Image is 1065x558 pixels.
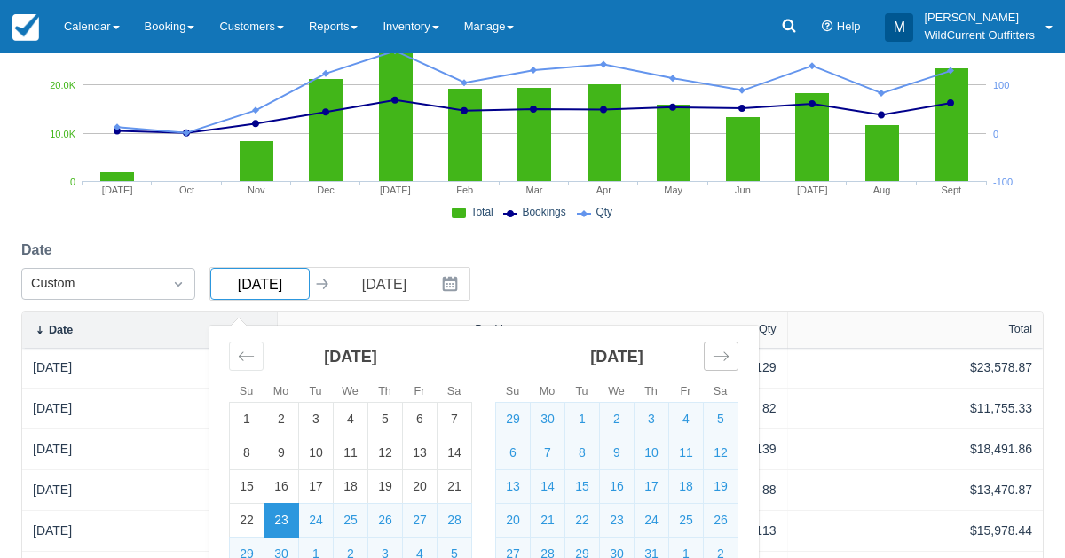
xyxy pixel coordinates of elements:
[496,504,531,538] td: Selected. Sunday, October 20, 2024
[475,323,521,335] div: Bookings
[342,385,359,397] small: We
[438,403,472,436] td: Choose Saturday, September 7, 2024 as your check-in date. It’s available.
[33,522,266,540] div: [DATE]
[608,385,625,397] small: We
[669,504,704,538] td: Selected. Friday, October 25, 2024
[51,129,76,139] tspan: 10.0K
[334,436,368,470] td: Choose Wednesday, September 11, 2024 as your check-in date. It’s available.
[543,440,777,459] div: 139
[403,403,438,436] td: Choose Friday, September 6, 2024 as your check-in date. It’s available.
[531,504,565,538] td: Selected. Monday, October 21, 2024
[438,504,472,538] td: Selected. Saturday, September 28, 2024
[334,403,368,436] td: Choose Wednesday, September 4, 2024 as your check-in date. It’s available.
[496,470,531,504] td: Selected. Sunday, October 13, 2024
[924,9,1035,27] p: [PERSON_NAME]
[273,385,289,397] small: Mo
[669,470,704,504] td: Selected. Friday, October 18, 2024
[230,470,264,504] td: Choose Sunday, September 15, 2024 as your check-in date. It’s available.
[368,436,403,470] td: Choose Thursday, September 12, 2024 as your check-in date. It’s available.
[240,385,253,397] small: Su
[799,481,1033,499] div: $13,470.87
[210,268,310,300] input: Start Date
[885,13,913,42] div: M
[799,358,1033,377] div: $23,578.87
[49,324,73,336] div: Date
[543,358,777,377] div: 129
[447,385,461,397] small: Sa
[334,504,368,538] td: Selected. Wednesday, September 25, 2024
[735,185,751,195] tspan: Jun
[434,268,469,300] button: Interact with the calendar and add the check-in date for your trip.
[799,522,1033,540] div: $15,978.44
[531,403,565,436] td: Selected. Monday, September 30, 2024
[33,358,266,377] div: [DATE]
[496,436,531,470] td: Selected. Sunday, October 6, 2024
[299,403,334,436] td: Choose Tuesday, September 3, 2024 as your check-in date. It’s available.
[531,470,565,504] td: Selected. Monday, October 14, 2024
[248,185,265,195] tspan: Nov
[403,504,438,538] td: Selected. Friday, September 27, 2024
[600,403,635,436] td: Selected. Wednesday, October 2, 2024
[799,399,1033,418] div: $11,755.33
[942,185,962,195] tspan: Sept
[669,403,704,436] td: Selected. Friday, October 4, 2024
[635,470,669,504] td: Selected. Thursday, October 17, 2024
[70,177,75,188] tspan: 0
[403,470,438,504] td: Choose Friday, September 20, 2024 as your check-in date. It’s available.
[669,436,704,470] td: Selected. Friday, October 11, 2024
[457,185,474,195] tspan: Feb
[230,504,264,538] td: Choose Sunday, September 22, 2024 as your check-in date. It’s available.
[704,504,738,538] td: Selected. Saturday, October 26, 2024
[264,403,299,436] td: Choose Monday, September 2, 2024 as your check-in date. It’s available.
[470,206,493,218] span: Total
[531,436,565,470] td: Selected. Monday, October 7, 2024
[924,27,1035,44] p: WildCurrent Outfitters
[12,14,39,41] img: checkfront-main-nav-mini-logo.png
[596,185,611,195] tspan: Apr
[299,470,334,504] td: Choose Tuesday, September 17, 2024 as your check-in date. It’s available.
[378,385,391,397] small: Th
[21,240,59,261] label: Date
[33,440,266,459] div: [DATE]
[543,399,777,418] div: 82
[526,185,543,195] tspan: Mar
[51,81,76,91] tspan: 20.0K
[309,385,321,397] small: Tu
[596,206,612,218] span: Qty
[822,21,833,33] i: Help
[565,504,600,538] td: Selected. Tuesday, October 22, 2024
[229,342,264,371] div: Move backward to switch to the previous month.
[993,129,998,139] tspan: 0
[993,81,1009,91] tspan: 100
[403,436,438,470] td: Choose Friday, September 13, 2024 as your check-in date. It’s available.
[681,385,691,397] small: Fr
[635,403,669,436] td: Selected. Thursday, October 3, 2024
[299,436,334,470] td: Choose Tuesday, September 10, 2024 as your check-in date. It’s available.
[565,470,600,504] td: Selected. Tuesday, October 15, 2024
[264,470,299,504] td: Choose Monday, September 16, 2024 as your check-in date. It’s available.
[993,177,1013,188] tspan: -100
[324,348,377,365] strong: [DATE]
[334,470,368,504] td: Choose Wednesday, September 18, 2024 as your check-in date. It’s available.
[380,185,411,195] tspan: [DATE]
[506,385,519,397] small: Su
[335,268,434,300] input: End Date
[438,470,472,504] td: Choose Saturday, September 21, 2024 as your check-in date. It’s available.
[635,436,669,470] td: Selected. Thursday, October 10, 2024
[230,436,264,470] td: Choose Sunday, September 8, 2024 as your check-in date. It’s available.
[540,385,556,397] small: Mo
[230,403,264,436] td: Choose Sunday, September 1, 2024 as your check-in date. It’s available.
[299,504,334,538] td: Selected. Tuesday, September 24, 2024
[714,385,727,397] small: Sa
[33,399,266,418] div: [DATE]
[318,185,335,195] tspan: Dec
[600,436,635,470] td: Selected. Wednesday, October 9, 2024
[644,385,658,397] small: Th
[264,504,299,538] td: Selected as start date. Monday, September 23, 2024
[635,504,669,538] td: Selected. Thursday, October 24, 2024
[704,403,738,436] td: Selected. Saturday, October 5, 2024
[565,436,600,470] td: Selected. Tuesday, October 8, 2024
[368,403,403,436] td: Choose Thursday, September 5, 2024 as your check-in date. It’s available.
[565,403,600,436] td: Selected. Tuesday, October 1, 2024
[179,185,194,195] tspan: Oct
